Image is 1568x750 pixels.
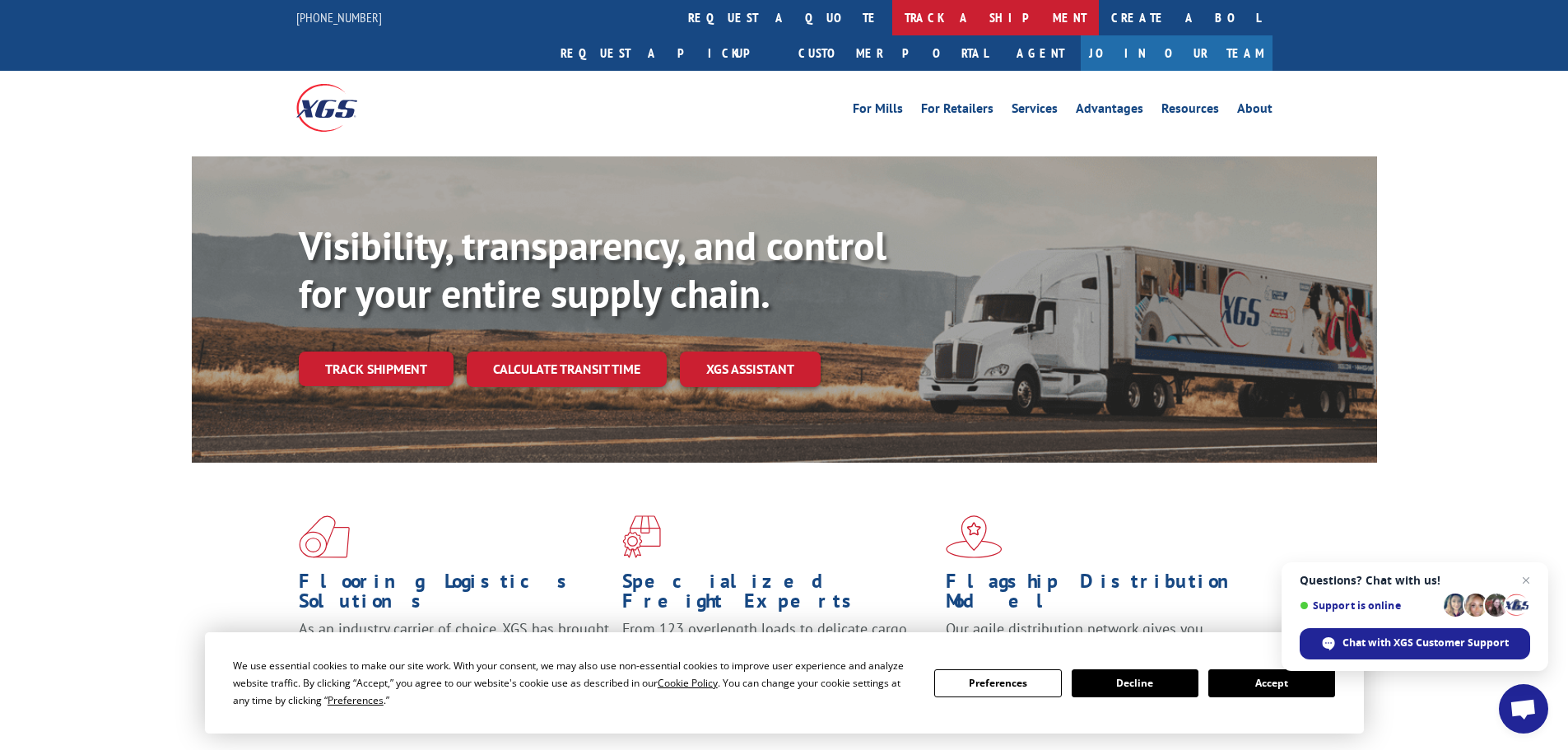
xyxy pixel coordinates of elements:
a: Calculate transit time [467,352,667,387]
a: For Mills [853,102,903,120]
a: Resources [1161,102,1219,120]
button: Accept [1208,669,1335,697]
a: Customer Portal [786,35,1000,71]
span: Close chat [1516,571,1536,590]
span: Cookie Policy [658,676,718,690]
a: For Retailers [921,102,993,120]
a: Advantages [1076,102,1143,120]
b: Visibility, transparency, and control for your entire supply chain. [299,220,886,319]
span: Questions? Chat with us! [1300,574,1530,587]
h1: Flooring Logistics Solutions [299,571,610,619]
span: As an industry carrier of choice, XGS has brought innovation and dedication to flooring logistics... [299,619,609,678]
a: Track shipment [299,352,454,386]
a: About [1237,102,1273,120]
a: [PHONE_NUMBER] [296,9,382,26]
div: Cookie Consent Prompt [205,632,1364,734]
button: Decline [1072,669,1198,697]
button: Preferences [934,669,1061,697]
h1: Flagship Distribution Model [946,571,1257,619]
p: From 123 overlength loads to delicate cargo, our experienced staff knows the best way to move you... [622,619,933,692]
img: xgs-icon-focused-on-flooring-red [622,515,661,558]
img: xgs-icon-flagship-distribution-model-red [946,515,1003,558]
img: xgs-icon-total-supply-chain-intelligence-red [299,515,350,558]
span: Our agile distribution network gives you nationwide inventory management on demand. [946,619,1249,658]
div: We use essential cookies to make our site work. With your consent, we may also use non-essential ... [233,657,914,709]
span: Preferences [328,693,384,707]
a: Request a pickup [548,35,786,71]
div: Open chat [1499,684,1548,734]
h1: Specialized Freight Experts [622,571,933,619]
div: Chat with XGS Customer Support [1300,628,1530,659]
a: Services [1012,102,1058,120]
a: XGS ASSISTANT [680,352,821,387]
span: Chat with XGS Customer Support [1342,636,1509,650]
span: Support is online [1300,599,1438,612]
a: Join Our Team [1081,35,1273,71]
a: Agent [1000,35,1081,71]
